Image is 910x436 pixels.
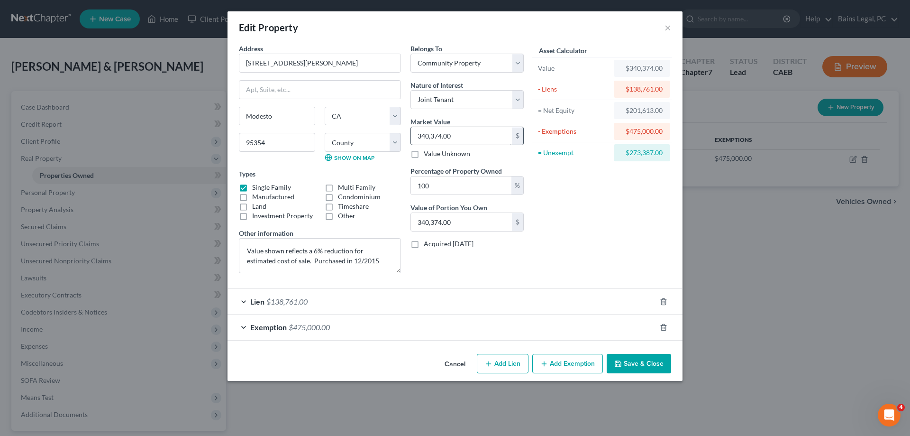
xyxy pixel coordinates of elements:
input: Apt, Suite, etc... [239,81,400,99]
span: Lien [250,297,264,306]
div: $340,374.00 [621,64,663,73]
button: Save & Close [607,354,671,374]
div: $ [512,213,523,231]
input: 0.00 [411,176,511,195]
label: Manufactured [252,192,294,202]
label: Single Family [252,183,291,192]
label: Asset Calculator [539,46,587,56]
div: - Exemptions [538,127,610,136]
div: -$273,387.00 [621,148,663,158]
input: 0.00 [411,127,512,145]
span: 4 [897,404,905,411]
label: Investment Property [252,211,313,221]
span: Belongs To [410,45,442,53]
input: Enter zip... [239,133,315,152]
div: Edit Property [239,21,298,34]
button: Cancel [437,355,473,374]
label: Market Value [410,117,450,127]
label: Other [338,211,355,221]
label: Land [252,202,266,211]
div: $475,000.00 [621,127,663,136]
label: Value of Portion You Own [410,203,487,213]
input: Enter city... [239,107,315,125]
div: - Liens [538,84,610,94]
label: Value Unknown [424,149,470,158]
label: Condominium [338,192,381,202]
div: $ [512,127,523,145]
input: 0.00 [411,213,512,231]
div: $201,613.00 [621,106,663,115]
a: Show on Map [325,154,374,161]
input: Enter address... [239,54,400,72]
label: Percentage of Property Owned [410,166,502,176]
label: Timeshare [338,202,369,211]
div: $138,761.00 [621,84,663,94]
button: Add Exemption [532,354,603,374]
div: = Net Equity [538,106,610,115]
span: $475,000.00 [289,323,330,332]
span: Address [239,45,263,53]
label: Types [239,169,255,179]
button: Add Lien [477,354,528,374]
iframe: Intercom live chat [878,404,901,427]
div: Value [538,64,610,73]
label: Nature of Interest [410,80,463,90]
label: Acquired [DATE] [424,239,473,249]
div: = Unexempt [538,148,610,158]
label: Multi Family [338,183,375,192]
button: × [664,22,671,33]
label: Other information [239,228,293,238]
div: % [511,176,523,195]
span: $138,761.00 [266,297,308,306]
span: Exemption [250,323,287,332]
